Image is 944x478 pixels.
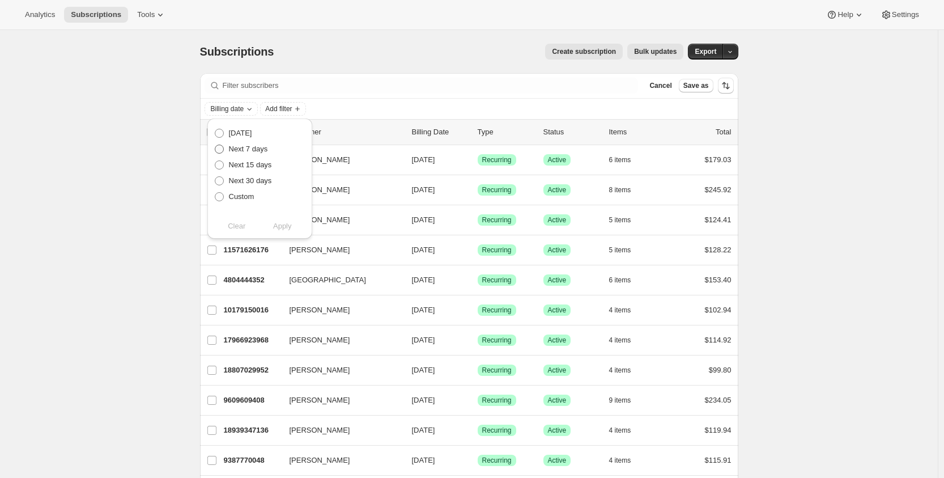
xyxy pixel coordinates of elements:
[290,274,366,286] span: [GEOGRAPHIC_DATA]
[224,304,280,316] p: 10179150016
[224,242,732,258] div: 11571626176[PERSON_NAME][DATE]SuccessRecurringSuccessActive5 items$128.22
[548,306,567,315] span: Active
[412,276,435,284] span: [DATE]
[283,181,396,199] button: [PERSON_NAME]
[224,274,280,286] p: 4804444352
[260,102,305,116] button: Add filter
[224,392,732,408] div: 9609609408[PERSON_NAME][DATE]SuccessRecurringSuccessActive9 items$234.05
[482,306,512,315] span: Recurring
[224,126,732,138] div: IDCustomerBilling DateTypeStatusItemsTotal
[290,214,350,226] span: [PERSON_NAME]
[224,212,732,228] div: 11497144512[PERSON_NAME][DATE]SuccessRecurringSuccessActive5 items$124.41
[705,276,732,284] span: $153.40
[609,246,631,255] span: 5 items
[200,45,274,58] span: Subscriptions
[705,306,732,314] span: $102.94
[229,192,254,201] span: Custom
[874,7,926,23] button: Settings
[224,335,280,346] p: 17966923968
[412,396,435,404] span: [DATE]
[130,7,173,23] button: Tools
[716,126,731,138] p: Total
[609,272,644,288] button: 6 items
[290,395,350,406] span: [PERSON_NAME]
[205,103,258,115] button: Billing date
[412,426,435,434] span: [DATE]
[705,396,732,404] span: $234.05
[283,271,396,289] button: [GEOGRAPHIC_DATA]
[705,426,732,434] span: $119.94
[609,366,631,375] span: 4 items
[609,212,644,228] button: 5 items
[482,276,512,285] span: Recurring
[412,306,435,314] span: [DATE]
[223,78,639,94] input: Filter subscribers
[283,391,396,409] button: [PERSON_NAME]
[265,104,292,113] span: Add filter
[283,331,396,349] button: [PERSON_NAME]
[609,422,644,438] button: 4 items
[25,10,55,19] span: Analytics
[548,336,567,345] span: Active
[705,336,732,344] span: $114.92
[609,276,631,285] span: 6 items
[412,336,435,344] span: [DATE]
[548,366,567,375] span: Active
[609,392,644,408] button: 9 items
[609,452,644,468] button: 4 items
[290,455,350,466] span: [PERSON_NAME]
[609,155,631,164] span: 6 items
[609,456,631,465] span: 4 items
[290,304,350,316] span: [PERSON_NAME]
[224,302,732,318] div: 10179150016[PERSON_NAME][DATE]SuccessRecurringSuccessActive4 items$102.94
[543,126,600,138] p: Status
[412,215,435,224] span: [DATE]
[412,155,435,164] span: [DATE]
[290,365,350,376] span: [PERSON_NAME]
[679,79,713,92] button: Save as
[819,7,871,23] button: Help
[688,44,723,60] button: Export
[412,126,469,138] p: Billing Date
[224,182,732,198] div: 19099189440[PERSON_NAME][DATE]SuccessRecurringSuccessActive8 items$245.92
[290,126,403,138] p: Customer
[412,185,435,194] span: [DATE]
[482,246,512,255] span: Recurring
[64,7,128,23] button: Subscriptions
[224,365,280,376] p: 18807029952
[609,306,631,315] span: 4 items
[609,426,631,435] span: 4 items
[290,425,350,436] span: [PERSON_NAME]
[548,246,567,255] span: Active
[229,145,268,153] span: Next 7 days
[482,456,512,465] span: Recurring
[229,176,272,185] span: Next 30 days
[18,7,62,23] button: Analytics
[609,182,644,198] button: 8 items
[211,104,244,113] span: Billing date
[412,366,435,374] span: [DATE]
[709,366,732,374] span: $99.80
[229,160,272,169] span: Next 15 days
[229,129,252,137] span: [DATE]
[290,154,350,166] span: [PERSON_NAME]
[290,335,350,346] span: [PERSON_NAME]
[412,246,435,254] span: [DATE]
[718,78,734,94] button: Sort the results
[545,44,623,60] button: Create subscription
[283,361,396,379] button: [PERSON_NAME]
[705,456,732,464] span: $115.91
[837,10,853,19] span: Help
[609,396,631,405] span: 9 items
[548,215,567,225] span: Active
[290,184,350,196] span: [PERSON_NAME]
[283,421,396,439] button: [PERSON_NAME]
[609,215,631,225] span: 5 items
[224,425,280,436] p: 18939347136
[283,151,396,169] button: [PERSON_NAME]
[609,185,631,194] span: 8 items
[224,422,732,438] div: 18939347136[PERSON_NAME][DATE]SuccessRecurringSuccessActive4 items$119.94
[283,241,396,259] button: [PERSON_NAME]
[224,452,732,468] div: 9387770048[PERSON_NAME][DATE]SuccessRecurringSuccessActive4 items$115.91
[609,242,644,258] button: 5 items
